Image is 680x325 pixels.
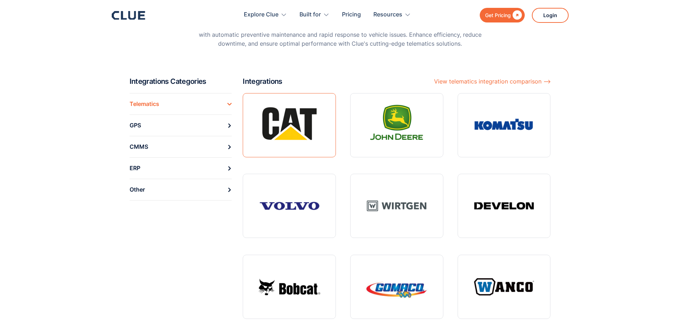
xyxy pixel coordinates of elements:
div: Resources [373,4,402,26]
div: Resources [373,4,411,26]
div: ERP [130,163,140,174]
a: CMMS [130,136,232,157]
a: Other [130,179,232,200]
div: Built for [299,4,321,26]
div: CMMS [130,141,148,152]
h2: Integrations Categories [130,77,237,86]
div: Get Pricing [485,11,511,20]
a: Login [532,8,569,23]
div: Explore Clue [244,4,278,26]
div: GPS [130,120,141,131]
div: Explore Clue [244,4,287,26]
a: Pricing [342,4,361,26]
div: Other [130,184,145,195]
div: Telematics [130,98,159,110]
h2: Integrations [243,77,282,86]
a: Telematics [130,93,232,115]
p: Integrate your hardware with Clue to capture telematics data seamlessly. Keep your fleet running ... [194,21,487,49]
div: Built for [299,4,329,26]
a: Get Pricing [480,8,525,22]
a: ERP [130,157,232,179]
div:  [511,11,522,20]
a: GPS [130,115,232,136]
a: View telematics integration comparison ⟶ [434,77,551,86]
